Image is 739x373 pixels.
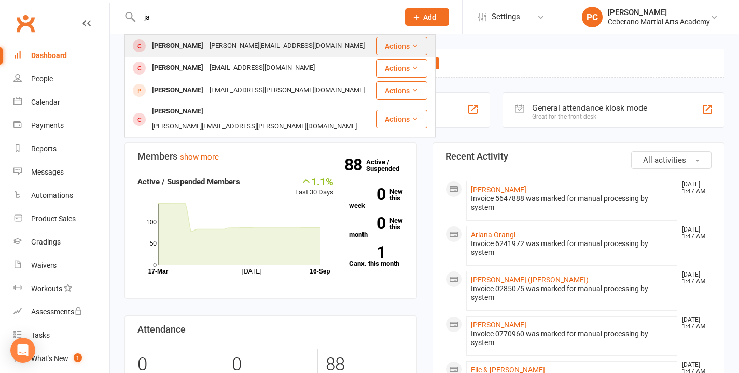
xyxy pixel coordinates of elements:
[608,17,710,26] div: Ceberano Martial Arts Academy
[31,284,62,293] div: Workouts
[471,284,673,302] div: Invoice 0285075 was marked for manual processing by system
[206,83,368,98] div: [EMAIL_ADDRESS][PERSON_NAME][DOMAIN_NAME]
[376,59,427,78] button: Actions
[643,155,686,165] span: All activities
[349,187,385,202] strong: 0
[471,194,673,212] div: Invoice 5647888 was marked for manual processing by system
[471,185,526,194] a: [PERSON_NAME]
[31,354,68,363] div: What's New
[13,91,109,114] a: Calendar
[471,321,526,329] a: [PERSON_NAME]
[295,176,333,198] div: Last 30 Days
[13,347,109,370] a: What's New1
[295,176,333,187] div: 1.1%
[376,110,427,128] button: Actions
[31,168,64,176] div: Messages
[31,214,76,223] div: Product Sales
[423,13,436,21] span: Add
[31,145,57,153] div: Reports
[137,151,404,162] h3: Members
[376,37,427,55] button: Actions
[149,104,206,119] div: [PERSON_NAME]
[10,338,35,363] div: Open Intercom Messenger
[31,238,61,246] div: Gradings
[582,7,603,27] div: PC
[349,245,385,260] strong: 1
[532,103,647,113] div: General attendance kiosk mode
[31,51,67,60] div: Dashboard
[31,308,82,316] div: Assessments
[13,231,109,254] a: Gradings
[471,239,673,257] div: Invoice 6241972 was marked for manual processing by system
[31,331,50,339] div: Tasks
[471,329,673,347] div: Invoice 0770960 was marked for manual processing by system
[13,324,109,347] a: Tasks
[366,151,412,180] a: 88Active / Suspended
[532,113,647,120] div: Great for the front desk
[677,181,711,195] time: [DATE] 1:47 AM
[149,83,206,98] div: [PERSON_NAME]
[677,226,711,240] time: [DATE] 1:47 AM
[149,119,360,134] div: [PERSON_NAME][EMAIL_ADDRESS][PERSON_NAME][DOMAIN_NAME]
[13,67,109,91] a: People
[13,207,109,231] a: Product Sales
[349,217,404,238] a: 0New this month
[492,5,520,28] span: Settings
[206,61,318,76] div: [EMAIL_ADDRESS][DOMAIN_NAME]
[31,98,60,106] div: Calendar
[31,191,73,199] div: Automations
[445,151,712,162] h3: Recent Activity
[74,353,82,362] span: 1
[149,38,206,53] div: [PERSON_NAME]
[136,10,392,24] input: Search...
[137,324,404,335] h3: Attendance
[13,44,109,67] a: Dashboard
[677,317,711,330] time: [DATE] 1:47 AM
[13,184,109,207] a: Automations
[13,254,109,277] a: Waivers
[349,216,385,231] strong: 0
[31,75,53,83] div: People
[31,121,64,130] div: Payments
[349,188,404,209] a: 0New this week
[376,81,427,100] button: Actions
[608,8,710,17] div: [PERSON_NAME]
[206,38,368,53] div: [PERSON_NAME][EMAIL_ADDRESS][DOMAIN_NAME]
[180,152,219,162] a: show more
[13,300,109,324] a: Assessments
[12,10,38,36] a: Clubworx
[349,246,404,267] a: 1Canx. this month
[471,231,515,239] a: Ariana Orangi
[13,137,109,161] a: Reports
[149,61,206,76] div: [PERSON_NAME]
[13,161,109,184] a: Messages
[677,271,711,285] time: [DATE] 1:47 AM
[344,157,366,173] strong: 88
[13,114,109,137] a: Payments
[31,261,57,269] div: Waivers
[137,177,240,187] strong: Active / Suspended Members
[405,8,449,26] button: Add
[471,276,589,284] a: [PERSON_NAME] ([PERSON_NAME])
[631,151,712,169] button: All activities
[13,277,109,300] a: Workouts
